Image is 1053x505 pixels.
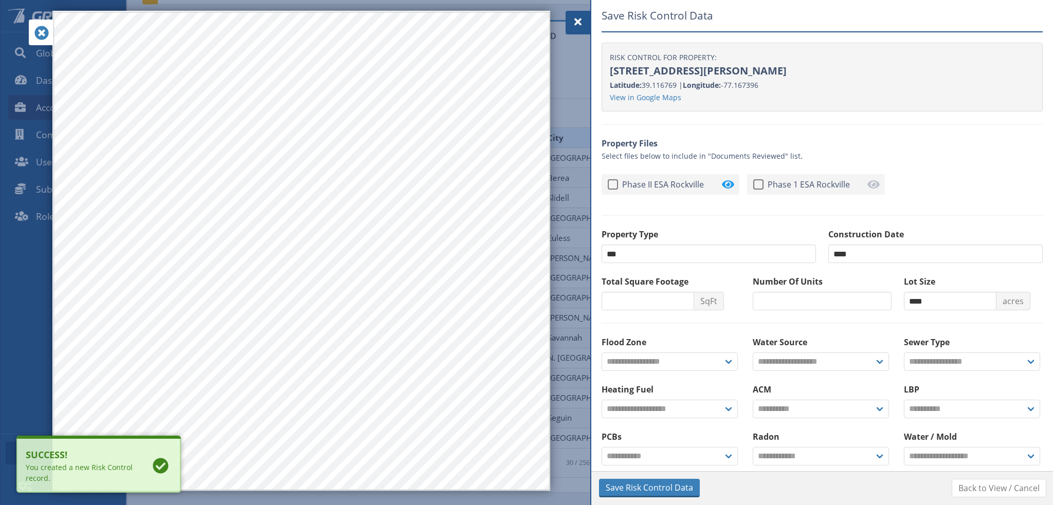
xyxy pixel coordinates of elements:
[753,275,892,288] label: Number Of Units
[610,92,681,102] a: View in Google Maps
[602,275,740,288] label: Total Square Footage
[602,138,658,149] strong: Property Files
[828,228,1043,240] label: Construction Date
[764,178,879,191] span: Phase 1 ESA Rockville
[610,52,717,62] small: Risk Control For Property:
[753,383,892,396] label: ACM
[602,8,1043,32] h5: Save Risk Control Data
[618,178,733,191] span: Phase II ESA Rockville
[753,431,892,443] label: Radon
[602,336,740,348] label: Flood Zone
[606,481,693,494] span: Save Risk Control Data
[599,479,700,497] button: Save Risk Control Data
[602,383,740,396] label: Heating Fuel
[602,151,801,161] small: Select files below to include in "Documents Reviewed" list
[602,137,1043,162] p: .
[952,479,1046,497] a: Back to View / Cancel
[904,336,1043,348] label: Sewer Type
[904,431,1043,443] label: Water / Mold
[904,275,1043,288] label: Lot Size
[26,448,135,462] b: Success!
[610,80,758,90] small: 39.116769 | -77.167396
[610,64,787,78] strong: [STREET_ADDRESS][PERSON_NAME]
[602,228,816,240] label: Property Type
[904,383,1043,396] label: LBP
[602,431,740,443] label: PCBs
[610,80,642,90] strong: Latitude:
[683,80,721,90] strong: Longitude:
[753,336,892,348] label: Water Source
[26,462,135,483] div: You created a new Risk Control record.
